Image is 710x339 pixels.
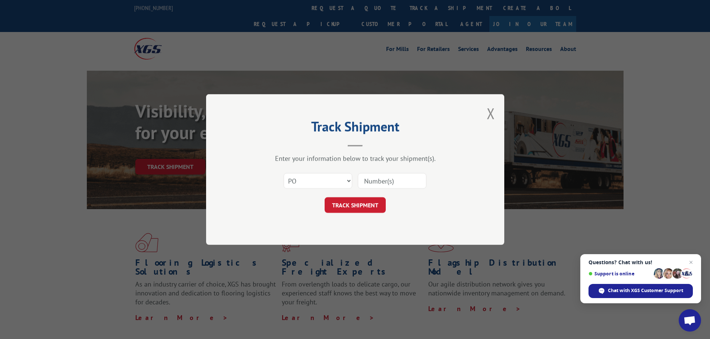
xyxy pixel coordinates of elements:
span: Chat with XGS Customer Support [608,287,683,294]
span: Support is online [588,271,651,276]
input: Number(s) [358,173,426,189]
div: Open chat [679,309,701,332]
div: Enter your information below to track your shipment(s). [243,154,467,163]
button: Close modal [487,103,495,123]
h2: Track Shipment [243,121,467,135]
button: TRACK SHIPMENT [325,197,386,213]
span: Close chat [687,258,695,267]
span: Questions? Chat with us! [588,259,693,265]
div: Chat with XGS Customer Support [588,284,693,298]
